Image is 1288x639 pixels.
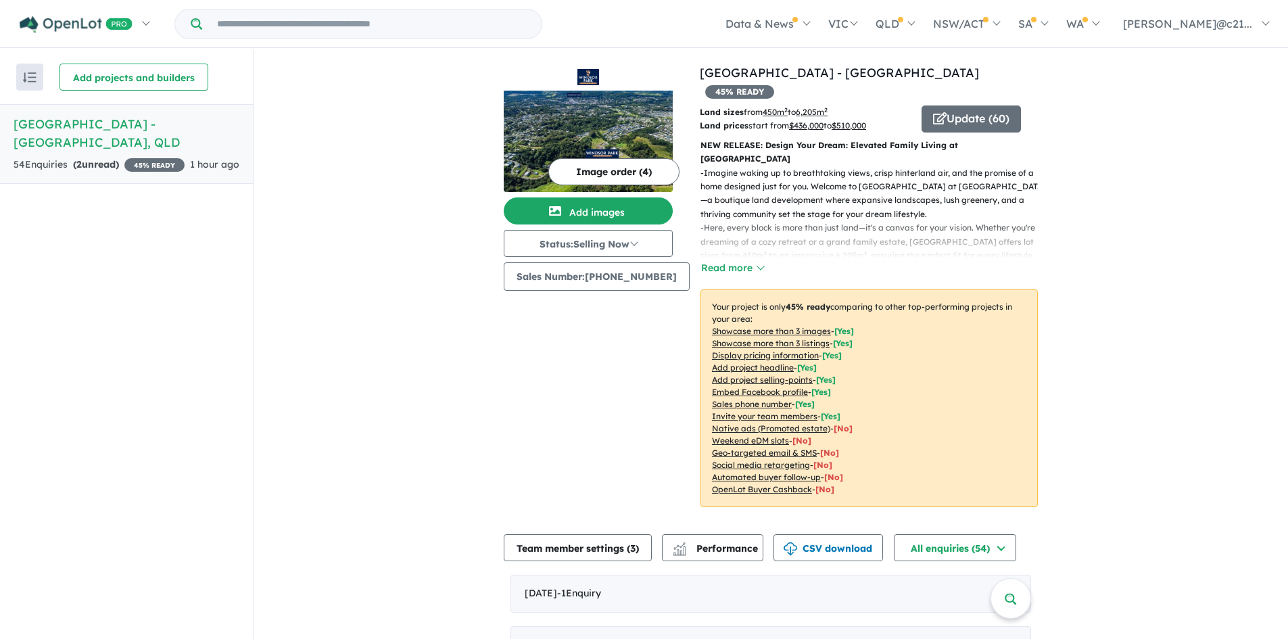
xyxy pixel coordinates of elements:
span: [PERSON_NAME]@c21... [1123,17,1252,30]
u: 450 m [763,107,788,117]
span: [ Yes ] [821,411,840,421]
span: [No] [792,435,811,446]
button: All enquiries (54) [894,534,1016,561]
span: [No] [820,448,839,458]
b: Land prices [700,120,748,131]
u: Showcase more than 3 listings [712,338,830,348]
button: Sales Number:[PHONE_NUMBER] [504,262,690,291]
span: [ Yes ] [816,375,836,385]
span: [ Yes ] [822,350,842,360]
span: to [788,107,828,117]
img: Windsor Park Estate - Burnside [504,91,673,192]
u: $ 510,000 [832,120,866,131]
button: Update (60) [922,105,1021,133]
button: Team member settings (3) [504,534,652,561]
span: [ Yes ] [795,399,815,409]
span: [ Yes ] [811,387,831,397]
span: [ Yes ] [834,326,854,336]
sup: 2 [824,106,828,114]
u: Automated buyer follow-up [712,472,821,482]
button: Performance [662,534,763,561]
button: Read more [700,260,764,276]
u: Display pricing information [712,350,819,360]
p: start from [700,119,911,133]
u: 6,205 m [796,107,828,117]
span: [No] [834,423,853,433]
u: Showcase more than 3 images [712,326,831,336]
span: 1 hour ago [190,158,239,170]
p: from [700,105,911,119]
u: Sales phone number [712,399,792,409]
u: Social media retargeting [712,460,810,470]
u: Embed Facebook profile [712,387,808,397]
u: Invite your team members [712,411,817,421]
span: [ Yes ] [797,362,817,373]
button: Add projects and builders [59,64,208,91]
p: - Imagine waking up to breathtaking views, crisp hinterland air, and the promise of a home design... [700,166,1049,222]
button: Add images [504,197,673,224]
strong: ( unread) [73,158,119,170]
p: Your project is only comparing to other top-performing projects in your area: - - - - - - - - - -... [700,289,1038,507]
a: Windsor Park Estate - Burnside LogoWindsor Park Estate - Burnside [504,64,673,192]
b: Land sizes [700,107,744,117]
button: Status:Selling Now [504,230,673,257]
u: Add project headline [712,362,794,373]
u: Weekend eDM slots [712,435,789,446]
span: 3 [630,542,636,554]
a: [GEOGRAPHIC_DATA] - [GEOGRAPHIC_DATA] [700,65,979,80]
u: OpenLot Buyer Cashback [712,484,812,494]
sup: 2 [784,106,788,114]
span: 45 % READY [124,158,185,172]
button: CSV download [773,534,883,561]
span: [No] [824,472,843,482]
u: Geo-targeted email & SMS [712,448,817,458]
b: 45 % ready [786,302,830,312]
u: Add project selling-points [712,375,813,385]
p: - Here, every block is more than just land—it's a canvas for your vision. Whether you're dreaming... [700,221,1049,290]
span: to [824,120,866,131]
span: 45 % READY [705,85,774,99]
img: sort.svg [23,72,37,82]
span: 2 [76,158,82,170]
div: [DATE] [510,575,1031,613]
span: - 1 Enquir y [557,587,601,599]
h5: [GEOGRAPHIC_DATA] - [GEOGRAPHIC_DATA] , QLD [14,115,239,151]
img: bar-chart.svg [673,546,686,555]
div: 54 Enquir ies [14,157,185,173]
span: [No] [815,484,834,494]
p: NEW RELEASE: Design Your Dream: Elevated Family Living at [GEOGRAPHIC_DATA] [700,139,1038,166]
u: Native ads (Promoted estate) [712,423,830,433]
img: Openlot PRO Logo White [20,16,133,33]
input: Try estate name, suburb, builder or developer [205,9,539,39]
img: download icon [784,542,797,556]
u: $ 436,000 [789,120,824,131]
img: line-chart.svg [673,542,686,550]
span: Performance [675,542,758,554]
span: [ Yes ] [833,338,853,348]
button: Image order (4) [548,158,679,185]
span: [No] [813,460,832,470]
img: Windsor Park Estate - Burnside Logo [509,69,667,85]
